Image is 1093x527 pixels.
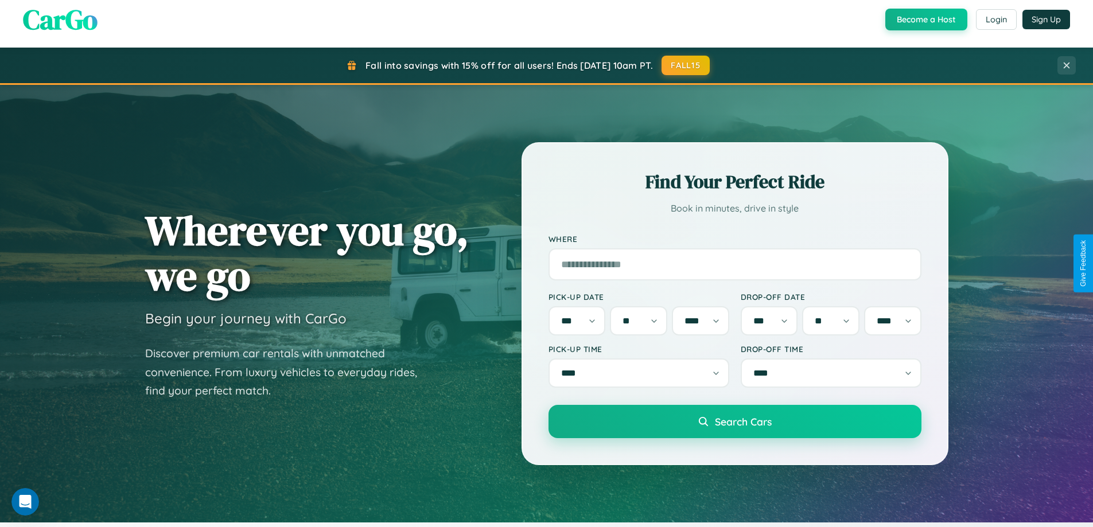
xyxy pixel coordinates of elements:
h3: Begin your journey with CarGo [145,310,347,327]
label: Drop-off Date [741,292,921,302]
button: Become a Host [885,9,967,30]
span: Fall into savings with 15% off for all users! Ends [DATE] 10am PT. [365,60,653,71]
label: Where [549,234,921,244]
p: Book in minutes, drive in style [549,200,921,217]
p: Discover premium car rentals with unmatched convenience. From luxury vehicles to everyday rides, ... [145,344,432,400]
label: Drop-off Time [741,344,921,354]
iframe: Intercom live chat [11,488,39,516]
button: Search Cars [549,405,921,438]
label: Pick-up Time [549,344,729,354]
button: Login [976,9,1017,30]
button: Sign Up [1022,10,1070,29]
h2: Find Your Perfect Ride [549,169,921,194]
span: Search Cars [715,415,772,428]
h1: Wherever you go, we go [145,208,469,298]
div: Give Feedback [1079,240,1087,287]
button: FALL15 [662,56,710,75]
label: Pick-up Date [549,292,729,302]
span: CarGo [23,1,98,38]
